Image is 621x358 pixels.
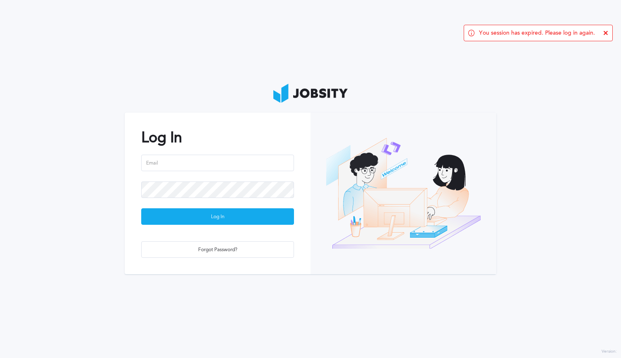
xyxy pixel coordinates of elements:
h2: Log In [141,129,294,146]
div: Log In [142,209,294,225]
div: Forgot Password? [142,242,294,258]
button: Forgot Password? [141,241,294,258]
label: Version: [602,349,617,354]
button: Log In [141,208,294,225]
span: You session has expired. Please log in again. [479,30,595,36]
input: Email [141,155,294,171]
